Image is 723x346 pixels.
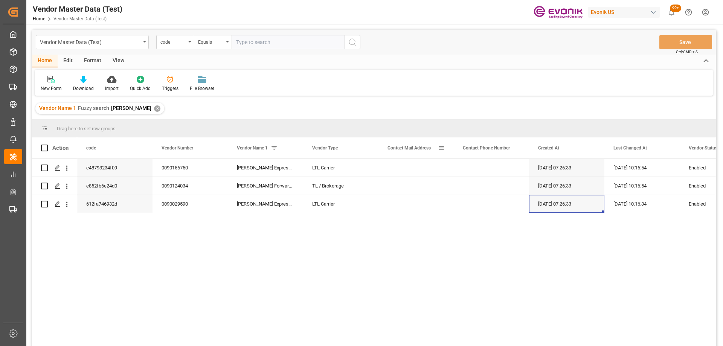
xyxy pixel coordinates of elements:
button: Help Center [680,4,697,21]
div: New Form [41,85,62,92]
div: LTL Carrier [303,159,378,177]
div: Press SPACE to select this row. [32,159,77,177]
div: Format [78,55,107,67]
div: Quick Add [130,85,151,92]
button: search button [345,35,360,49]
button: Evonik US [588,5,663,19]
div: LTL Carrier [303,195,378,213]
div: Evonik US [588,7,660,18]
img: Evonik-brand-mark-Deep-Purple-RGB.jpeg_1700498283.jpeg [534,6,583,19]
span: Vendor Name 1 [39,105,76,111]
button: open menu [194,35,232,49]
span: Last Changed At [613,145,647,151]
button: show 100 new notifications [663,4,680,21]
div: [PERSON_NAME] Express Lines [228,195,303,213]
div: [DATE] 10:16:54 [604,177,680,195]
span: Created At [538,145,559,151]
button: open menu [156,35,194,49]
div: 0090029590 [153,195,228,213]
div: Press SPACE to select this row. [32,177,77,195]
div: code [160,37,186,46]
span: Contact Phone Number [463,145,510,151]
a: Home [33,16,45,21]
div: Equals [198,37,224,46]
div: View [107,55,130,67]
button: open menu [36,35,149,49]
div: Home [32,55,58,67]
div: [DATE] 10:16:54 [604,159,680,177]
div: Press SPACE to select this row. [32,195,77,213]
div: Import [105,85,119,92]
div: Download [73,85,94,92]
div: [DATE] 10:16:34 [604,195,680,213]
span: Drag here to set row groups [57,126,116,131]
div: [DATE] 07:26:33 [529,195,604,213]
div: 0090156750 [153,159,228,177]
button: Save [659,35,712,49]
div: Triggers [162,85,178,92]
span: [PERSON_NAME] [111,105,151,111]
div: [DATE] 07:26:33 [529,177,604,195]
div: [PERSON_NAME] Forwarding Worldwide LLC ( [228,177,303,195]
input: Type to search [232,35,345,49]
div: 0090124034 [153,177,228,195]
div: Vendor Master Data (Test) [33,3,122,15]
div: 612fa746932d [77,195,153,213]
div: File Browser [190,85,214,92]
div: e48793234f09 [77,159,153,177]
div: TL / Brokerage [303,177,378,195]
div: Edit [58,55,78,67]
div: [DATE] 07:26:33 [529,159,604,177]
span: Vendor Status [689,145,717,151]
span: code [86,145,96,151]
span: Contact Mail Address [387,145,431,151]
span: Vendor Type [312,145,338,151]
span: Vendor Name 1 [237,145,268,151]
span: 99+ [670,5,681,12]
div: [PERSON_NAME] Express Lines [228,159,303,177]
div: Action [52,145,69,151]
span: Vendor Number [162,145,193,151]
div: Vendor Master Data (Test) [40,37,140,46]
span: Ctrl/CMD + S [676,49,698,55]
div: ✕ [154,105,160,112]
div: e852fb6e24d0 [77,177,153,195]
span: Fuzzy search [78,105,109,111]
